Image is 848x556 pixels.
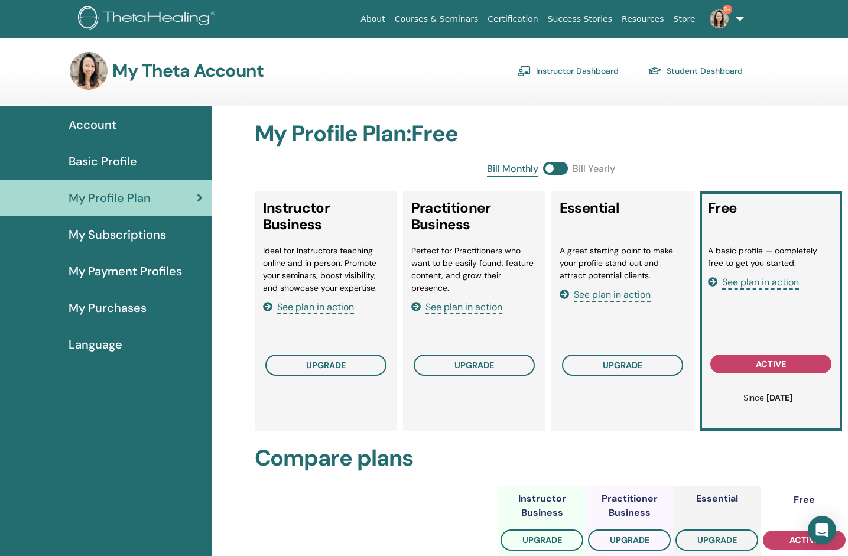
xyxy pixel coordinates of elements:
[33,19,58,28] div: v 4.0.25
[756,359,786,369] span: active
[789,535,820,545] span: active
[483,8,542,30] a: Certification
[710,9,729,28] img: default.jpg
[517,66,531,76] img: chalkboard-teacher.svg
[78,6,219,32] img: logo.png
[543,8,617,30] a: Success Stories
[454,360,494,370] span: upgrade
[696,492,738,506] div: Essential
[45,70,106,77] div: Domain Overview
[356,8,389,30] a: About
[306,360,346,370] span: upgrade
[425,301,502,314] span: See plan in action
[69,189,151,207] span: My Profile Plan
[69,299,147,317] span: My Purchases
[708,276,799,288] a: See plan in action
[411,301,502,313] a: See plan in action
[610,535,649,545] span: upgrade
[31,31,130,40] div: Domain: [DOMAIN_NAME]
[487,162,538,177] span: Bill Monthly
[277,301,354,314] span: See plan in action
[390,8,483,30] a: Courses & Seminars
[112,60,264,82] h3: My Theta Account
[19,19,28,28] img: logo_orange.svg
[766,392,792,403] b: [DATE]
[586,492,673,520] div: Practitioner Business
[517,61,619,80] a: Instructor Dashboard
[714,392,822,404] p: Since
[498,492,586,520] div: Instructor Business
[69,152,137,170] span: Basic Profile
[265,355,386,376] button: upgrade
[794,493,815,507] div: Free
[708,245,834,269] li: A basic profile — completely free to get you started.
[808,516,836,544] div: Open Intercom Messenger
[263,245,389,294] li: Ideal for Instructors teaching online and in person. Promote your seminars, boost visibility, and...
[562,355,683,376] button: upgrade
[69,262,182,280] span: My Payment Profiles
[617,8,669,30] a: Resources
[131,70,199,77] div: Keywords by Traffic
[411,245,537,294] li: Perfect for Practitioners who want to be easily found, feature content, and grow their presence.
[763,531,846,550] button: active
[414,355,535,376] button: upgrade
[560,245,685,282] li: A great starting point to make your profile stand out and attract potential clients.
[70,52,108,90] img: default.jpg
[723,5,732,14] span: 9+
[69,336,122,353] span: Language
[648,66,662,76] img: graduation-cap.svg
[588,529,671,551] button: upgrade
[669,8,700,30] a: Store
[263,301,354,313] a: See plan in action
[697,535,737,545] span: upgrade
[648,61,743,80] a: Student Dashboard
[603,360,642,370] span: upgrade
[675,529,758,551] button: upgrade
[118,69,127,78] img: tab_keywords_by_traffic_grey.svg
[69,116,116,134] span: Account
[710,355,831,373] button: active
[560,288,651,301] a: See plan in action
[19,31,28,40] img: website_grey.svg
[501,529,583,551] button: upgrade
[522,535,562,545] span: upgrade
[69,226,166,243] span: My Subscriptions
[32,69,41,78] img: tab_domain_overview_orange.svg
[573,162,615,177] span: Bill Yearly
[722,276,799,290] span: See plan in action
[574,288,651,302] span: See plan in action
